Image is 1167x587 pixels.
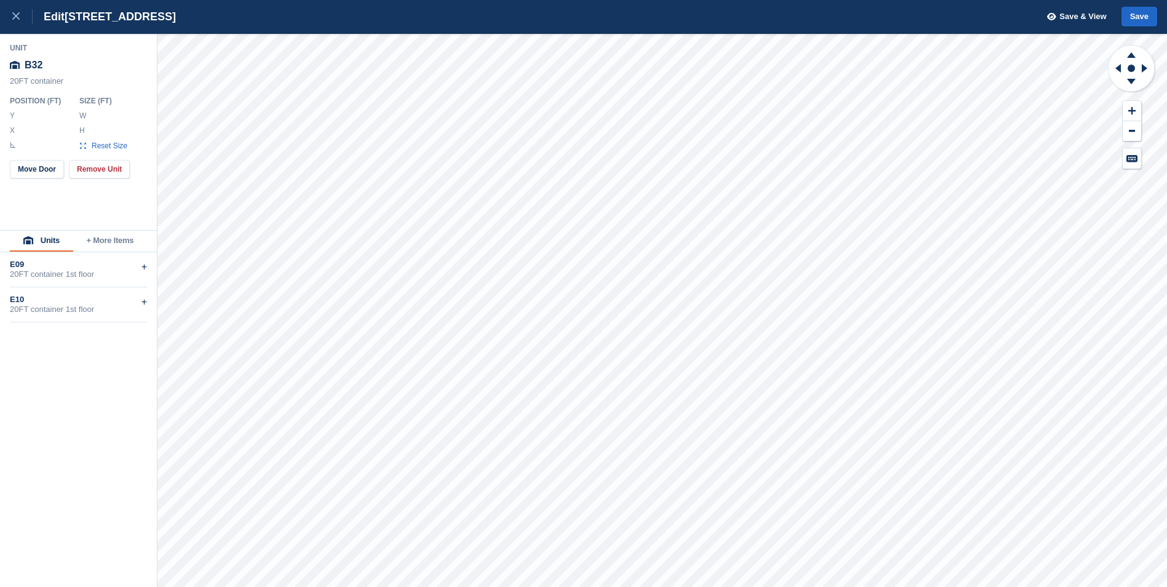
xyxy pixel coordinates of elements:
[79,96,133,106] div: Size ( FT )
[1121,7,1157,27] button: Save
[141,260,147,274] div: +
[10,54,148,76] div: B32
[10,142,15,148] img: angle-icn.0ed2eb85.svg
[73,231,147,252] button: + More Items
[10,76,148,92] div: 20FT container
[91,140,128,151] span: Reset Size
[10,295,147,305] div: E10
[33,9,176,24] div: Edit [STREET_ADDRESS]
[10,126,16,135] label: X
[10,96,70,106] div: Position ( FT )
[1123,121,1141,142] button: Zoom Out
[10,287,147,322] div: E1020FT container 1st floor+
[79,111,86,121] label: W
[79,126,86,135] label: H
[10,111,16,121] label: Y
[10,270,147,279] div: 20FT container 1st floor
[1040,7,1107,27] button: Save & View
[10,305,147,314] div: 20FT container 1st floor
[1123,148,1141,169] button: Keyboard Shortcuts
[10,260,147,270] div: E09
[10,160,64,178] button: Move Door
[141,295,147,309] div: +
[69,160,130,178] button: Remove Unit
[10,43,148,53] div: Unit
[1123,101,1141,121] button: Zoom In
[10,252,147,287] div: E0920FT container 1st floor+
[1059,10,1106,23] span: Save & View
[10,231,73,252] button: Units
